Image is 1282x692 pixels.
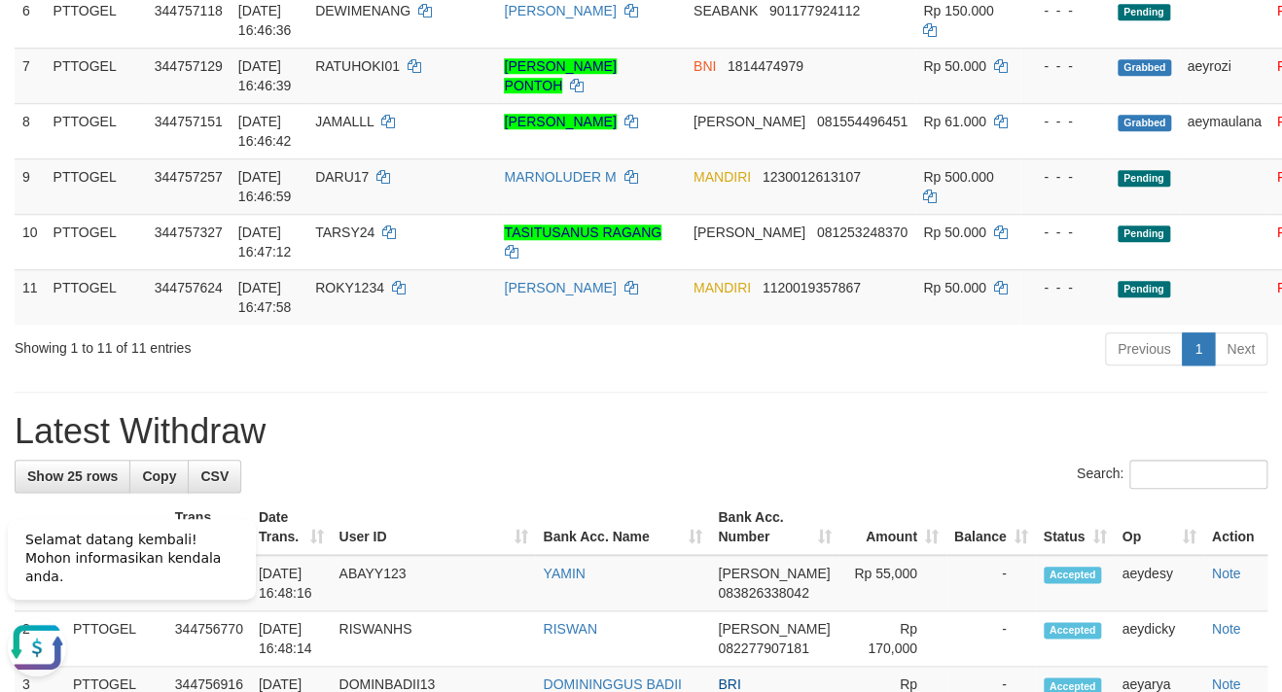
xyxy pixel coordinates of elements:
[504,169,616,185] a: MARNOLUDER M
[15,214,46,269] td: 10
[1077,460,1267,489] label: Search:
[46,103,147,158] td: PTTOGEL
[46,269,147,325] td: PTTOGEL
[15,48,46,103] td: 7
[1044,567,1102,583] span: Accepted
[1179,48,1268,103] td: aeyrozi
[238,280,292,315] span: [DATE] 16:47:58
[504,58,616,93] a: [PERSON_NAME] PONTOH
[694,169,751,185] span: MANDIRI
[315,3,410,18] span: DEWIMENANG
[1118,281,1170,297] span: Pending
[27,468,118,484] span: Show 25 rows
[167,500,251,555] th: Trans ID: activate to sort column ascending
[315,280,384,295] span: ROKY1234
[188,460,241,493] a: CSV
[8,117,66,175] button: Open LiveChat chat widget
[315,58,400,74] span: RATUHOKI01
[1028,1,1102,20] div: - - -
[1036,500,1115,555] th: Status: activate to sort column ascending
[331,611,535,667] td: RISWANHS
[15,269,46,325] td: 11
[331,500,535,555] th: User ID: activate to sort column ascending
[543,621,596,637] a: RISWAN
[1114,500,1203,555] th: Op: activate to sort column ascending
[1028,167,1102,187] div: - - -
[315,169,369,185] span: DARU17
[1105,332,1183,365] a: Previous
[155,169,223,185] span: 344757257
[15,330,519,358] div: Showing 1 to 11 of 11 entries
[710,500,839,555] th: Bank Acc. Number: activate to sort column ascending
[763,280,861,295] span: Copy 1120019357867 to clipboard
[46,214,147,269] td: PTTOGEL
[718,640,808,656] span: Copy 082277907181 to clipboard
[718,676,740,692] span: BRI
[1118,4,1170,20] span: Pending
[923,114,986,129] span: Rp 61.000
[1179,103,1268,158] td: aeymaulana
[1212,676,1241,692] a: Note
[718,566,830,581] span: [PERSON_NAME]
[315,114,374,129] span: JAMALLL
[839,611,946,667] td: Rp 170,000
[25,30,221,83] span: Selamat datang kembali! Mohon informasikan kendala anda.
[15,500,65,555] th: ID: activate to sort column descending
[331,555,535,611] td: ABAYY123
[155,225,223,240] span: 344757327
[504,3,616,18] a: [PERSON_NAME]
[1182,332,1215,365] a: 1
[694,3,758,18] span: SEABANK
[718,621,830,637] span: [PERSON_NAME]
[1212,566,1241,581] a: Note
[238,114,292,149] span: [DATE] 16:46:42
[1028,56,1102,76] div: - - -
[504,280,616,295] a: [PERSON_NAME]
[923,58,986,74] span: Rp 50.000
[1114,555,1203,611] td: aeydesy
[817,225,908,240] span: Copy 081253248370 to clipboard
[694,58,716,74] span: BNI
[946,500,1036,555] th: Balance: activate to sort column ascending
[923,169,993,185] span: Rp 500.000
[817,114,908,129] span: Copy 081554496451 to clipboard
[946,555,1036,611] td: -
[1118,225,1170,242] span: Pending
[543,566,585,581] a: YAMIN
[155,58,223,74] span: 344757129
[1118,115,1172,131] span: Grabbed
[1129,460,1267,489] input: Search:
[1028,112,1102,131] div: - - -
[543,676,681,692] a: DOMININGGUS BADII
[200,468,229,484] span: CSV
[923,225,986,240] span: Rp 50.000
[315,225,374,240] span: TARSY24
[238,3,292,38] span: [DATE] 16:46:36
[1212,621,1241,637] a: Note
[15,412,1267,451] h1: Latest Withdraw
[1028,278,1102,297] div: - - -
[694,280,751,295] span: MANDIRI
[694,225,805,240] span: [PERSON_NAME]
[142,468,176,484] span: Copy
[251,555,332,611] td: [DATE] 16:48:16
[763,169,861,185] span: Copy 1230012613107 to clipboard
[535,500,710,555] th: Bank Acc. Name: activate to sort column ascending
[1028,223,1102,242] div: - - -
[251,500,332,555] th: Date Trans.: activate to sort column ascending
[1118,170,1170,187] span: Pending
[839,500,946,555] th: Amount: activate to sort column ascending
[238,225,292,259] span: [DATE] 16:47:12
[15,103,46,158] td: 8
[46,48,147,103] td: PTTOGEL
[718,585,808,601] span: Copy 083826338042 to clipboard
[923,3,993,18] span: Rp 150.000
[15,460,130,493] a: Show 25 rows
[946,611,1036,667] td: -
[15,158,46,214] td: 9
[694,114,805,129] span: [PERSON_NAME]
[923,280,986,295] span: Rp 50.000
[155,3,223,18] span: 344757118
[1118,59,1172,76] span: Grabbed
[238,58,292,93] span: [DATE] 16:46:39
